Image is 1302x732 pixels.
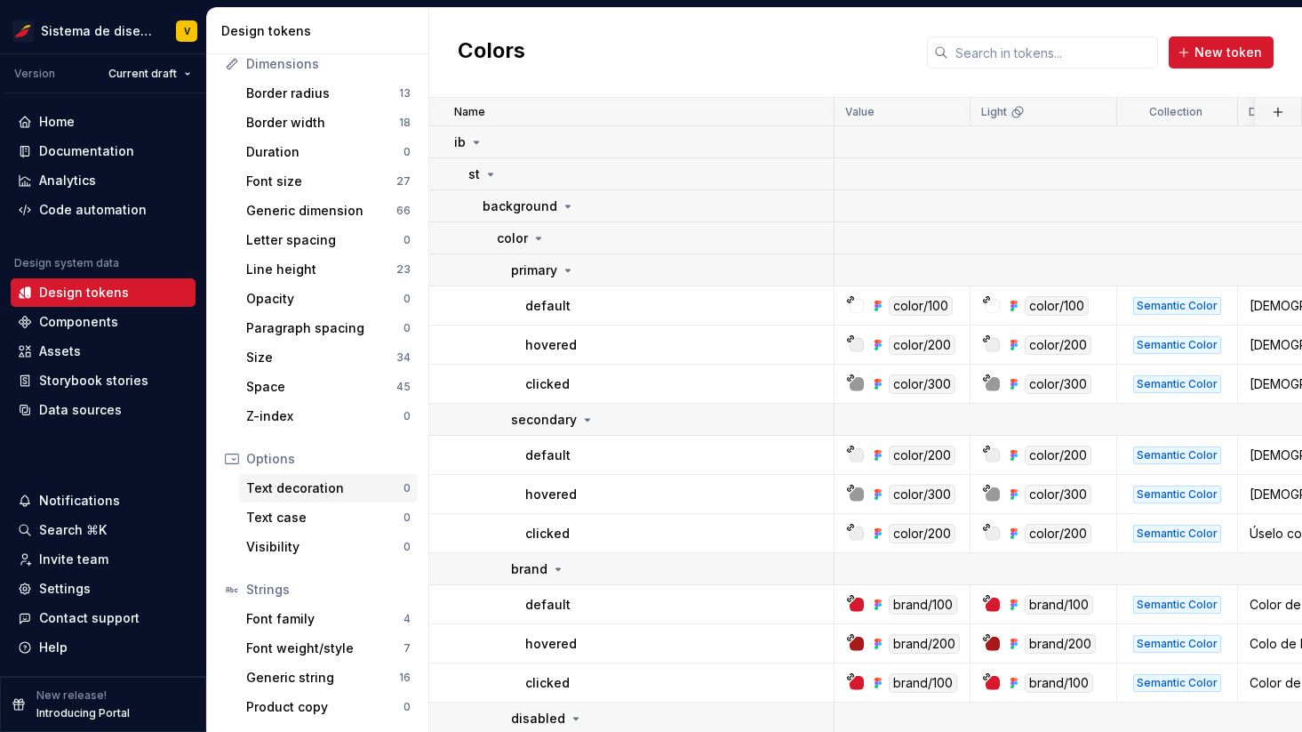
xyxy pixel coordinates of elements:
a: Border width18 [239,109,418,137]
p: color [497,229,528,247]
div: Line height [246,261,396,278]
button: New token [1169,36,1274,68]
a: Text decoration0 [239,474,418,503]
span: Current draft [108,67,177,81]
div: color/100 [1025,296,1089,316]
div: Product copy [246,698,403,716]
div: Design system data [14,256,119,270]
div: Semantic Color [1133,525,1221,543]
div: Text case [246,509,403,527]
div: 34 [396,350,411,365]
a: Invite team [11,545,196,574]
span: New token [1194,44,1262,61]
div: Generic dimension [246,202,396,220]
p: secondary [511,411,577,429]
h2: Colors [458,36,525,68]
div: Invite team [39,551,108,568]
div: color/300 [1025,374,1091,394]
div: Visibility [246,538,403,556]
p: default [525,297,571,315]
a: Duration0 [239,138,418,166]
div: Options [246,450,411,468]
div: Design tokens [39,284,129,302]
div: V [184,24,190,38]
div: Components [39,313,118,331]
div: color/200 [1025,335,1091,355]
a: Z-index0 [239,402,418,430]
div: Generic string [246,669,399,687]
p: hovered [525,635,577,653]
p: default [525,596,571,614]
div: 18 [399,116,411,130]
div: Version [14,67,55,81]
div: color/200 [1025,524,1091,543]
div: 4 [403,612,411,626]
div: Dimensions [246,55,411,73]
p: hovered [525,486,577,503]
div: Font family [246,610,403,628]
div: brand/100 [1025,673,1093,693]
a: Visibility0 [239,533,418,561]
a: Paragraph spacing0 [239,314,418,342]
div: Letter spacing [246,231,403,249]
p: disabled [511,710,565,728]
p: Introducing Portal [36,706,130,720]
div: Semantic Color [1133,375,1221,393]
p: Name [454,105,485,119]
a: Components [11,308,196,336]
div: 0 [403,321,411,335]
div: Strings [246,581,411,599]
div: Search ⌘K [39,521,107,539]
p: background [483,197,557,215]
div: Font weight/style [246,639,403,657]
button: Current draft [100,61,199,86]
a: Design tokens [11,278,196,307]
div: Sistema de diseño Iberia [41,22,155,40]
div: color/300 [889,485,955,504]
div: color/200 [889,335,955,355]
div: 27 [396,174,411,189]
a: Generic string16 [239,664,418,692]
div: Size [246,349,396,366]
p: clicked [525,375,570,393]
button: Search ⌘K [11,516,196,544]
p: clicked [525,674,570,692]
div: 16 [399,671,411,685]
div: color/200 [1025,446,1091,465]
p: clicked [525,525,570,543]
div: Assets [39,342,81,360]
div: 0 [403,481,411,495]
img: 55604660-494d-44a9-beb2-692398e9940a.png [12,20,34,42]
p: default [525,446,571,464]
div: Documentation [39,142,134,160]
div: Data sources [39,401,122,419]
div: color/200 [889,446,955,465]
div: Border radius [246,84,399,102]
a: Storybook stories [11,366,196,395]
div: 45 [396,380,411,394]
div: Paragraph spacing [246,319,403,337]
div: 66 [396,204,411,218]
p: brand [511,560,547,578]
div: Font size [246,173,396,190]
p: ib [454,133,466,151]
p: New release! [36,688,107,703]
div: Opacity [246,290,403,308]
div: 0 [403,700,411,714]
p: Value [845,105,875,119]
div: Semantic Color [1133,596,1221,614]
div: Notifications [39,492,120,510]
a: Font family4 [239,605,418,633]
p: primary [511,261,557,279]
a: Documentation [11,137,196,165]
a: Analytics [11,166,196,195]
div: 7 [403,641,411,656]
div: 0 [403,409,411,423]
a: Line height23 [239,255,418,284]
div: Design tokens [221,22,421,40]
div: Text decoration [246,479,403,497]
a: Text case0 [239,503,418,532]
a: Product copy0 [239,693,418,721]
div: Analytics [39,172,96,189]
div: Semantic Color [1133,486,1221,503]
